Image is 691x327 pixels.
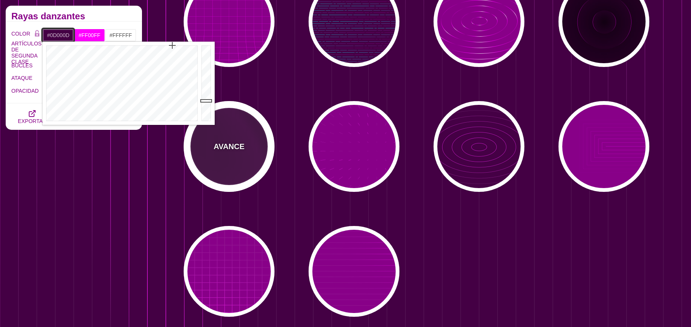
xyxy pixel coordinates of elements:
button: Cuadrícula de movimiento de línea de perspectiva de puntería [309,101,399,192]
font: ATAQUE [11,75,33,81]
button: Líneas de cuadrícula sutiles con brillo reflejado [309,226,399,317]
button: Líneas de cuadrícula sutiles con brillo reflejado [184,226,275,317]
button: Contornos rectangulares que brillan en un patrón [558,101,649,192]
font: COLOR [11,31,30,37]
button: EXPORTAR [11,103,53,130]
button: anillos de línea que se iluminan en un patrón [434,101,524,192]
font: Rayas danzantes [11,11,85,21]
font: ARTÍCULOS DE SEGUNDA CLASE [11,40,42,65]
font: OPACIDAD [11,88,39,94]
button: AVANCEanimación de reflejo de rayas verticales [184,101,275,192]
font: BUCLES [11,62,33,69]
button: Bloqueo de color [31,29,43,39]
font: AVANCE [214,142,244,151]
font: EXPORTAR [18,118,47,124]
